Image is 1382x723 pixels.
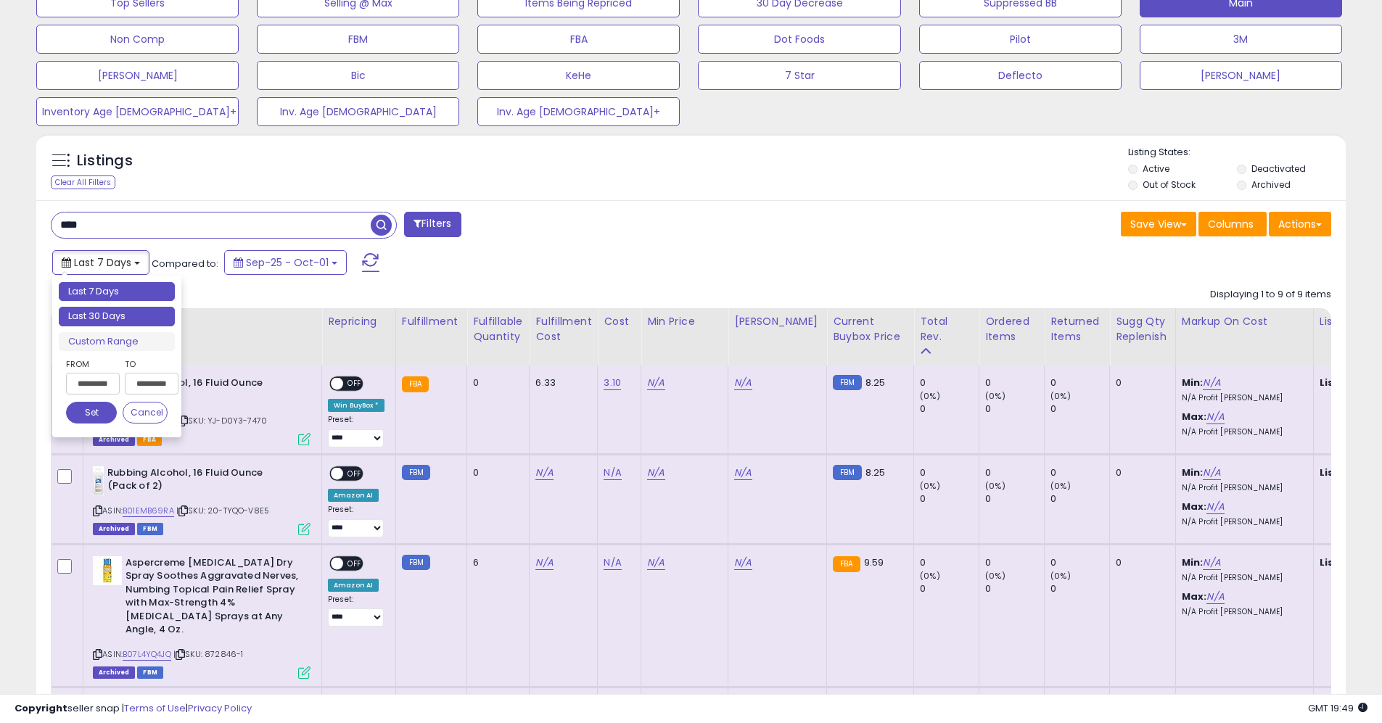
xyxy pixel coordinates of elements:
[343,378,366,390] span: OFF
[1116,466,1164,479] div: 0
[1050,556,1109,569] div: 0
[920,480,940,492] small: (0%)
[188,701,252,715] a: Privacy Policy
[1121,212,1196,236] button: Save View
[734,466,752,480] a: N/A
[66,402,117,424] button: Set
[473,376,518,389] div: 0
[1143,162,1169,175] label: Active
[137,666,163,679] span: FBM
[985,570,1005,582] small: (0%)
[328,579,379,592] div: Amazon AI
[1110,308,1176,365] th: Please note that this number is a calculation based on your required days of coverage and your ve...
[1208,217,1254,231] span: Columns
[36,25,239,54] button: Non Comp
[1203,466,1220,480] a: N/A
[1050,390,1071,402] small: (0%)
[123,402,168,424] button: Cancel
[93,556,310,677] div: ASIN:
[51,175,115,189] div: Clear All Filters
[920,582,979,595] div: 0
[1206,500,1224,514] a: N/A
[477,97,680,126] button: Inv. Age [DEMOGRAPHIC_DATA]+
[93,466,310,534] div: ASIN:
[1050,314,1103,344] div: Returned Items
[865,466,886,479] span: 8.25
[920,466,979,479] div: 0
[1182,466,1204,479] b: Min:
[919,61,1122,90] button: Deflecto
[1050,466,1109,479] div: 0
[15,701,67,715] strong: Copyright
[920,402,979,416] div: 0
[36,97,239,126] button: Inventory Age [DEMOGRAPHIC_DATA]+
[477,61,680,90] button: KeHe
[647,314,722,329] div: Min Price
[734,555,752,570] a: N/A
[1143,178,1196,191] label: Out of Stock
[1182,573,1302,583] p: N/A Profit [PERSON_NAME]
[920,492,979,505] div: 0
[864,555,884,569] span: 9.59
[1182,376,1204,389] b: Min:
[328,314,390,329] div: Repricing
[74,255,131,270] span: Last 7 Days
[1182,607,1302,617] p: N/A Profit [PERSON_NAME]
[107,466,284,497] b: Rubbing Alcohol, 16 Fluid Ounce (Pack of 2)
[1182,393,1302,403] p: N/A Profit [PERSON_NAME]
[402,465,430,480] small: FBM
[15,702,252,716] div: seller snap | |
[404,212,461,237] button: Filters
[152,257,218,270] span: Compared to:
[124,701,186,715] a: Terms of Use
[402,555,430,570] small: FBM
[1206,410,1224,424] a: N/A
[1050,376,1109,389] div: 0
[1210,288,1331,302] div: Displaying 1 to 9 of 9 items
[123,505,174,517] a: B01EMB69RA
[66,357,117,371] label: From
[920,314,973,344] div: Total Rev.
[919,25,1122,54] button: Pilot
[257,97,459,126] button: Inv. Age [DEMOGRAPHIC_DATA]
[328,399,384,412] div: Win BuyBox *
[473,314,523,344] div: Fulfillable Quantity
[985,480,1005,492] small: (0%)
[1182,410,1207,424] b: Max:
[77,151,133,171] h5: Listings
[402,314,461,329] div: Fulfillment
[126,556,302,640] b: Aspercreme [MEDICAL_DATA] Dry Spray Soothes Aggravated Nerves, Numbing Topical Pain Relief Spray ...
[93,556,122,585] img: 31weAU2EJVL._SL40_.jpg
[647,376,665,390] a: N/A
[1203,376,1220,390] a: N/A
[833,465,861,480] small: FBM
[985,556,1044,569] div: 0
[1182,427,1302,437] p: N/A Profit [PERSON_NAME]
[1050,582,1109,595] div: 0
[920,376,979,389] div: 0
[176,415,267,426] span: | SKU: YJ-D0Y3-7470
[985,314,1038,344] div: Ordered Items
[604,555,621,570] a: N/A
[343,557,366,569] span: OFF
[93,466,104,495] img: 31UeGPS03eL._SL40_.jpg
[328,489,379,502] div: Amazon AI
[698,61,900,90] button: 7 Star
[1050,402,1109,416] div: 0
[328,595,384,627] div: Preset:
[224,250,347,275] button: Sep-25 - Oct-01
[734,314,820,329] div: [PERSON_NAME]
[985,582,1044,595] div: 0
[473,556,518,569] div: 6
[257,25,459,54] button: FBM
[604,376,621,390] a: 3.10
[535,555,553,570] a: N/A
[107,376,284,407] b: Rubbing Alcohol, 16 Fluid Ounce (Pack of 2)
[1182,314,1307,329] div: Markup on Cost
[123,648,171,661] a: B07L4YQ4JQ
[93,434,135,446] span: Listings that have been deleted from Seller Central
[137,434,162,446] span: FBA
[985,466,1044,479] div: 0
[985,492,1044,505] div: 0
[1182,483,1302,493] p: N/A Profit [PERSON_NAME]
